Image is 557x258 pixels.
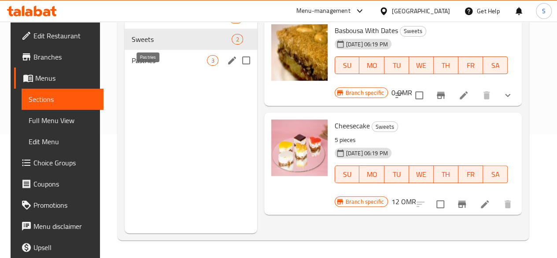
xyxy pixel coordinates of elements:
span: Upsell [33,242,96,253]
span: MO [363,168,380,181]
button: delete [476,85,497,106]
button: WE [409,165,434,183]
button: SU [335,56,360,74]
div: Sweets [400,26,426,37]
span: Branch specific [342,198,387,206]
span: Coupons [33,179,96,189]
span: WE [413,168,430,181]
button: show more [497,85,518,106]
span: Basbousa With Dates [335,24,398,37]
span: Edit Restaurant [33,30,96,41]
svg: Show Choices [502,90,513,101]
button: TU [384,165,409,183]
span: MO [363,59,380,72]
span: 3 [207,56,218,65]
span: Edit Menu [29,136,96,147]
span: Menus [35,73,96,83]
span: Sweets [400,26,426,36]
a: Sections [22,89,103,110]
a: Coupons [14,173,103,194]
button: WE [409,56,434,74]
a: Full Menu View [22,110,103,131]
span: [DATE] 06:19 PM [343,149,391,157]
span: 2 [232,35,242,44]
div: Pastries3edit [125,50,257,71]
span: Sweets [132,34,232,45]
span: Branch specific [342,89,387,97]
button: TH [434,165,458,183]
button: TU [384,56,409,74]
button: TH [434,56,458,74]
span: Sweets [372,122,398,132]
a: Edit Menu [22,131,103,152]
span: FR [462,168,480,181]
div: Menu-management [296,6,350,16]
span: [DATE] 06:19 PM [343,40,391,49]
div: items [232,34,243,45]
span: Select to update [431,195,450,213]
nav: Menu sections [125,4,257,75]
a: Menus [14,67,103,89]
a: Upsell [14,237,103,258]
button: FR [458,165,483,183]
span: SA [487,168,504,181]
span: Menu disclaimer [33,221,96,232]
span: Choice Groups [33,157,96,168]
button: SU [335,165,360,183]
span: Promotions [33,200,96,210]
span: TU [388,168,406,181]
span: TH [437,168,455,181]
h6: 12 OMR [391,195,416,208]
a: Menu disclaimer [14,216,103,237]
a: Edit Restaurant [14,25,103,46]
span: Select to update [410,86,428,105]
button: SA [483,56,508,74]
div: items [207,55,218,66]
button: MO [359,165,384,183]
span: TU [388,59,406,72]
a: Edit menu item [458,90,469,101]
button: sort-choices [389,85,410,106]
div: [GEOGRAPHIC_DATA] [392,6,450,16]
span: SU [339,59,356,72]
button: SA [483,165,508,183]
a: Choice Groups [14,152,103,173]
span: TH [437,59,455,72]
button: MO [359,56,384,74]
span: SA [487,59,504,72]
a: Edit menu item [480,199,490,209]
img: Cheesecake [271,120,328,176]
div: Sweets2 [125,29,257,50]
button: edit [225,54,239,67]
a: Branches [14,46,103,67]
span: SU [339,168,356,181]
span: Pastries [132,55,207,66]
span: FR [462,59,480,72]
span: Full Menu View [29,115,96,126]
span: Branches [33,52,96,62]
p: 5 pieces [335,135,508,146]
img: Basbousa With Dates [271,24,328,81]
button: delete [497,194,518,215]
a: Promotions [14,194,103,216]
button: Branch-specific-item [451,194,472,215]
button: Branch-specific-item [430,85,451,106]
button: FR [458,56,483,74]
span: Sections [29,94,96,105]
span: WE [413,59,430,72]
span: Cheesecake [335,119,370,132]
div: Sweets [372,121,398,132]
span: S [542,6,546,16]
